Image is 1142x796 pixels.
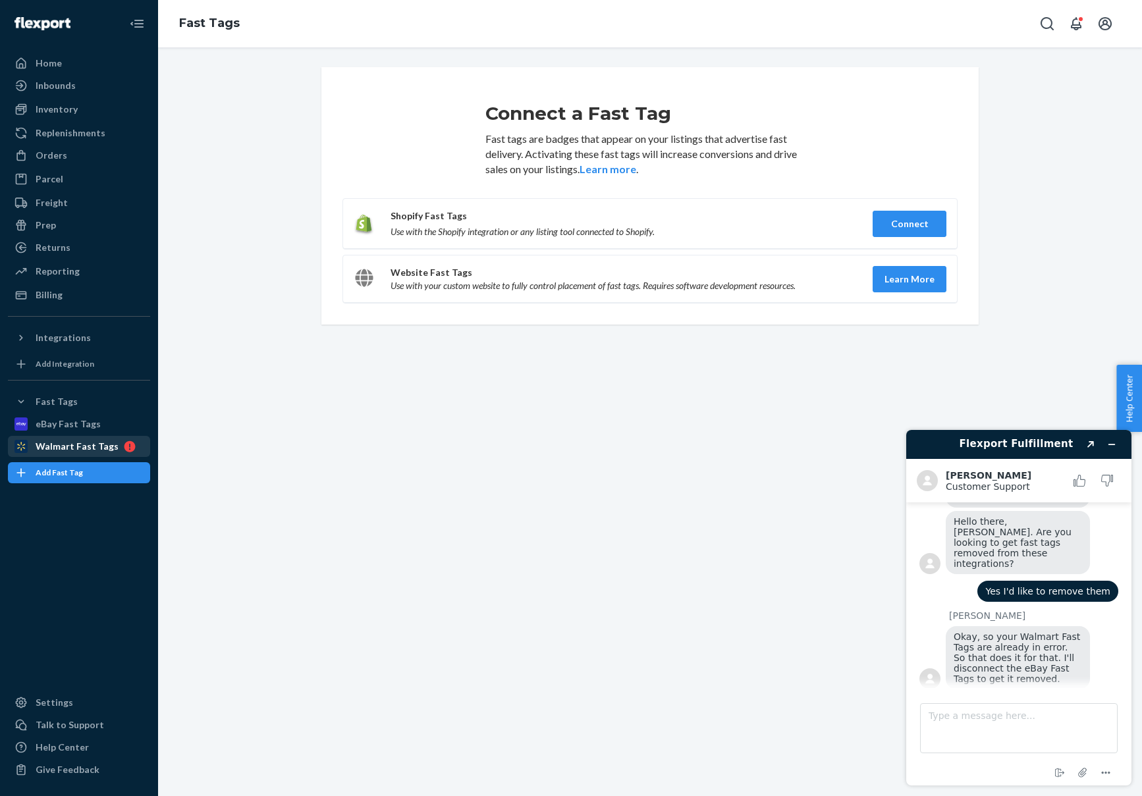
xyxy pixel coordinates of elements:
[36,696,73,709] div: Settings
[8,145,150,166] a: Orders
[485,132,815,177] p: Fast tags are badges that appear on your listings that advertise fast delivery. Activating these ...
[8,391,150,412] button: Fast Tags
[124,11,150,37] button: Close Navigation
[36,440,119,453] div: Walmart Fast Tags
[896,419,1142,796] iframe: Find more information here
[873,266,946,292] button: Learn More
[8,99,150,120] a: Inventory
[36,57,62,70] div: Home
[8,436,150,457] a: Walmart Fast Tags
[8,215,150,236] a: Prep
[36,172,63,186] div: Parcel
[8,354,150,375] a: Add Integration
[391,225,857,238] em: Use with the Shopify integration or any listing tool connected to Shopify.
[36,358,94,369] div: Add Integration
[31,9,58,21] span: Chat
[580,162,636,177] button: Learn more
[36,741,89,754] div: Help Center
[8,692,150,713] a: Settings
[8,413,150,435] a: eBay Fast Tags
[391,279,857,292] em: Use with your custom website to fully control placement of fast tags. Requires software developme...
[36,103,78,116] div: Inventory
[873,211,946,237] button: Connect
[36,265,80,278] div: Reporting
[8,237,150,258] a: Returns
[36,417,101,431] div: eBay Fast Tags
[391,267,472,278] strong: Website Fast Tags
[179,16,240,30] a: Fast Tags
[8,53,150,74] a: Home
[8,737,150,758] a: Help Center
[8,327,150,348] button: Integrations
[36,467,83,478] div: Add Fast Tag
[36,241,70,254] div: Returns
[14,17,70,30] img: Flexport logo
[8,261,150,282] a: Reporting
[1063,11,1089,37] button: Open notifications
[36,718,104,731] div: Talk to Support
[169,5,250,43] ol: breadcrumbs
[8,284,150,305] a: Billing
[36,219,56,232] div: Prep
[1092,11,1118,37] button: Open account menu
[8,462,150,483] a: Add Fast Tag
[36,763,99,776] div: Give Feedback
[36,149,67,162] div: Orders
[36,395,78,408] div: Fast Tags
[36,331,91,344] div: Integrations
[8,169,150,190] a: Parcel
[1116,365,1142,432] button: Help Center
[36,196,68,209] div: Freight
[8,759,150,780] button: Give Feedback
[391,210,467,221] strong: Shopify Fast Tags
[36,126,105,140] div: Replenishments
[485,101,815,125] h1: Connect a Fast Tag
[36,79,76,92] div: Inbounds
[36,288,63,302] div: Billing
[8,192,150,213] a: Freight
[8,122,150,144] a: Replenishments
[8,714,150,735] button: Talk to Support
[1034,11,1060,37] button: Open Search Box
[8,75,150,96] a: Inbounds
